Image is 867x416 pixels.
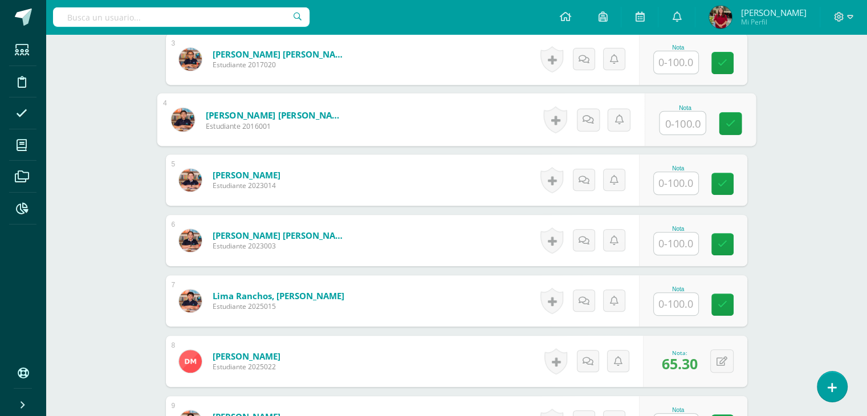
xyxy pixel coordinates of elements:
a: [PERSON_NAME] [PERSON_NAME] [205,109,346,121]
input: 0-100.0 [654,233,698,255]
span: [PERSON_NAME] [740,7,806,18]
input: Busca un usuario... [53,7,310,27]
a: [PERSON_NAME] [213,350,280,362]
div: Nota [653,407,703,413]
img: db05960aaf6b1e545792e2ab8cc01445.png [709,6,732,28]
span: 65.30 [662,354,698,373]
img: ed0c7298fdce43a784d14dc8b05bd152.png [179,48,202,71]
a: Lima Ranchos, [PERSON_NAME] [213,290,344,301]
img: 3fb58a314a9e30a364e8c9f807f3e016.png [179,289,202,312]
span: Estudiante 2025015 [213,301,344,311]
div: Nota [653,165,703,172]
input: 0-100.0 [654,293,698,315]
a: [PERSON_NAME] [PERSON_NAME] [213,48,349,60]
span: Estudiante 2017020 [213,60,349,70]
div: Nota [653,226,703,232]
span: Estudiante 2025022 [213,362,280,372]
div: Nota [653,44,703,51]
img: 950581f76db3ed2bca9cf7e3222330c9.png [179,169,202,191]
img: 1f9f1ae30003dac5889fa85218727c0a.png [171,108,194,131]
a: [PERSON_NAME] [213,169,280,181]
input: 0-100.0 [654,172,698,194]
span: Estudiante 2023003 [213,241,349,251]
div: Nota [653,286,703,292]
a: [PERSON_NAME] [PERSON_NAME] [213,230,349,241]
span: Mi Perfil [740,17,806,27]
div: Nota [659,104,711,111]
input: 0-100.0 [654,51,698,74]
div: Nota: [662,349,698,357]
span: Estudiante 2023014 [213,181,280,190]
img: e687dffb9189c329c574ec9904344df6.png [179,350,202,373]
span: Estudiante 2016001 [205,121,346,131]
img: a0d580d3df7f245d58719025a55de46e.png [179,229,202,252]
input: 0-100.0 [660,112,705,134]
